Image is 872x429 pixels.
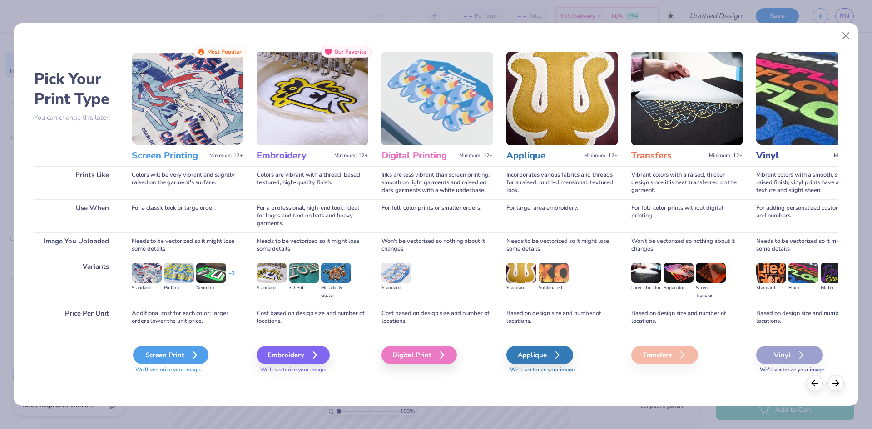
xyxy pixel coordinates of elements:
[34,69,118,109] h2: Pick Your Print Type
[132,305,243,330] div: Additional cost for each color; larger orders lower the unit price.
[257,52,368,145] img: Embroidery
[631,150,705,162] h3: Transfers
[631,263,661,283] img: Direct-to-film
[506,263,536,283] img: Standard
[631,52,743,145] img: Transfers
[539,284,569,292] div: Sublimated
[34,258,118,305] div: Variants
[506,284,536,292] div: Standard
[788,263,818,283] img: Flock
[133,346,208,364] div: Screen Print
[289,284,319,292] div: 3D Puff
[756,263,786,283] img: Standard
[132,52,243,145] img: Screen Printing
[821,284,851,292] div: Glitter
[257,305,368,330] div: Cost based on design size and number of locations.
[631,232,743,258] div: Won't be vectorized so nothing about it changes
[196,284,226,292] div: Neon Ink
[34,199,118,232] div: Use When
[506,366,618,374] span: We'll vectorize your image.
[459,153,493,159] span: Minimum: 12+
[34,305,118,330] div: Price Per Unit
[756,305,867,330] div: Based on design size and number of locations.
[334,49,367,55] span: Our Favorite
[631,284,661,292] div: Direct-to-film
[34,166,118,199] div: Prints Like
[506,199,618,232] div: For large-area embroidery.
[132,284,162,292] div: Standard
[506,150,580,162] h3: Applique
[257,366,368,374] span: We'll vectorize your image.
[631,346,698,364] div: Transfers
[34,232,118,258] div: Image You Uploaded
[506,52,618,145] img: Applique
[756,232,867,258] div: Needs to be vectorized so it might lose some details
[381,232,493,258] div: Won't be vectorized so nothing about it changes
[381,150,456,162] h3: Digital Printing
[196,263,226,283] img: Neon Ink
[631,199,743,232] div: For full-color prints without digital printing.
[756,199,867,232] div: For adding personalized custom names and numbers.
[539,263,569,283] img: Sublimated
[381,263,411,283] img: Standard
[821,263,851,283] img: Glitter
[834,153,867,159] span: Minimum: 12+
[381,166,493,199] div: Inks are less vibrant than screen printing; smooth on light garments and raised on dark garments ...
[664,284,694,292] div: Supacolor
[132,150,206,162] h3: Screen Printing
[837,27,855,44] button: Close
[164,284,194,292] div: Puff Ink
[631,305,743,330] div: Based on design size and number of locations.
[321,284,351,300] div: Metallic & Glitter
[257,199,368,232] div: For a professional, high-end look; ideal for logos and text on hats and heavy garments.
[756,150,830,162] h3: Vinyl
[132,366,243,374] span: We'll vectorize your image.
[788,284,818,292] div: Flock
[132,232,243,258] div: Needs to be vectorized so it might lose some details
[132,263,162,283] img: Standard
[257,346,330,364] div: Embroidery
[506,232,618,258] div: Needs to be vectorized so it might lose some details
[257,150,331,162] h3: Embroidery
[321,263,351,283] img: Metallic & Glitter
[756,346,823,364] div: Vinyl
[506,305,618,330] div: Based on design size and number of locations.
[34,114,118,122] p: You can change this later.
[381,284,411,292] div: Standard
[381,346,457,364] div: Digital Print
[381,199,493,232] div: For full-color prints or smaller orders.
[381,52,493,145] img: Digital Printing
[164,263,194,283] img: Puff Ink
[257,232,368,258] div: Needs to be vectorized so it might lose some details
[207,49,242,55] span: Most Popular
[257,284,287,292] div: Standard
[506,346,573,364] div: Applique
[257,166,368,199] div: Colors are vibrant with a thread-based textured, high-quality finish.
[584,153,618,159] span: Minimum: 12+
[664,263,694,283] img: Supacolor
[132,166,243,199] div: Colors will be very vibrant and slightly raised on the garment's surface.
[756,166,867,199] div: Vibrant colors with a smooth, slightly raised finish; vinyl prints have a consistent texture and ...
[257,263,287,283] img: Standard
[756,284,786,292] div: Standard
[132,199,243,232] div: For a classic look or large order.
[756,52,867,145] img: Vinyl
[631,166,743,199] div: Vibrant colors with a raised, thicker design since it is heat transferred on the garment.
[696,284,726,300] div: Screen Transfer
[289,263,319,283] img: 3D Puff
[696,263,726,283] img: Screen Transfer
[209,153,243,159] span: Minimum: 12+
[228,270,235,285] div: + 3
[334,153,368,159] span: Minimum: 12+
[756,366,867,374] span: We'll vectorize your image.
[506,166,618,199] div: Incorporates various fabrics and threads for a raised, multi-dimensional, textured look.
[709,153,743,159] span: Minimum: 12+
[381,305,493,330] div: Cost based on design size and number of locations.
